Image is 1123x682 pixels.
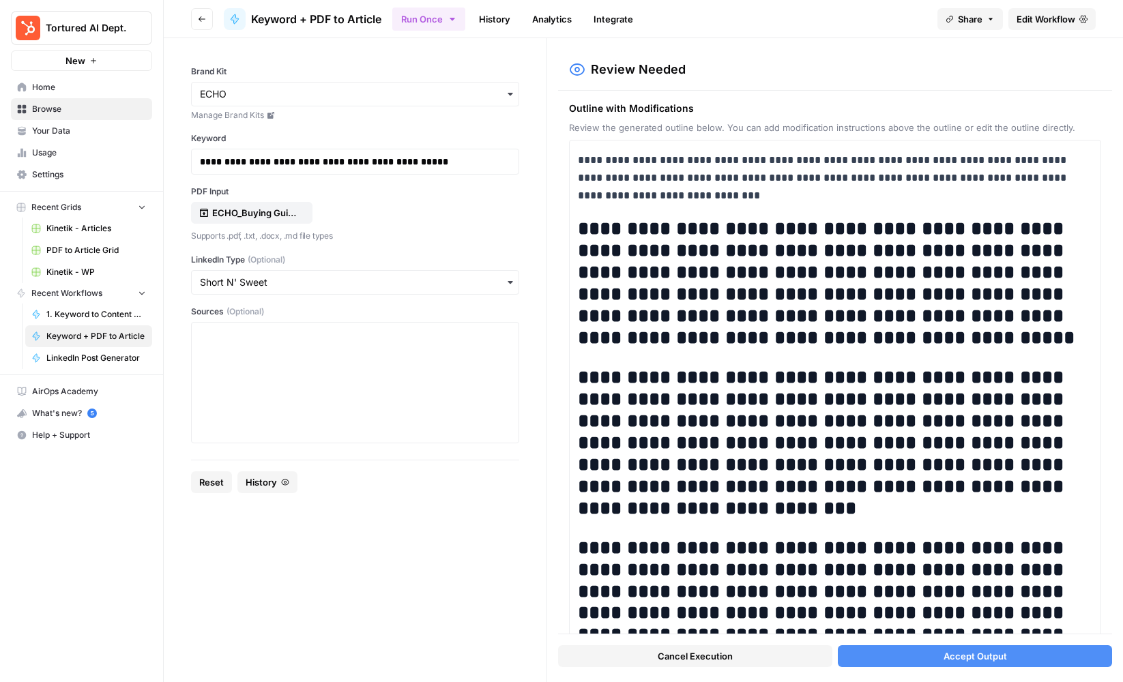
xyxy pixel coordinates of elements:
[191,306,519,318] label: Sources
[1017,12,1075,26] span: Edit Workflow
[251,11,381,27] span: Keyword + PDF to Article
[838,645,1112,667] button: Accept Output
[32,429,146,441] span: Help + Support
[569,102,1101,115] span: Outline with Modifications
[591,60,686,79] h2: Review Needed
[46,330,146,342] span: Keyword + PDF to Article
[212,206,300,220] p: ECHO_Buying Guide WP.pdf
[46,352,146,364] span: LinkedIn Post Generator
[25,325,152,347] a: Keyword + PDF to Article
[937,8,1003,30] button: Share
[11,11,152,45] button: Workspace: Tortured AI Dept.
[46,244,146,256] span: PDF to Article Grid
[32,147,146,159] span: Usage
[11,402,152,424] button: What's new? 5
[32,103,146,115] span: Browse
[227,306,264,318] span: (Optional)
[32,81,146,93] span: Home
[569,121,1101,134] span: Review the generated outline below. You can add modification instructions above the outline or ed...
[11,283,152,303] button: Recent Workflows
[958,12,982,26] span: Share
[191,471,232,493] button: Reset
[31,287,102,299] span: Recent Workflows
[200,276,510,289] input: Short N' Sweet
[25,218,152,239] a: Kinetik - Articles
[191,132,519,145] label: Keyword
[199,475,224,489] span: Reset
[944,649,1007,663] span: Accept Output
[46,308,146,321] span: 1. Keyword to Content Brief (incl. Outline)
[32,385,146,398] span: AirOps Academy
[224,8,381,30] a: Keyword + PDF to Article
[658,649,733,663] span: Cancel Execution
[11,164,152,186] a: Settings
[191,229,519,243] p: Supports .pdf, .txt, .docx, .md file types
[524,8,580,30] a: Analytics
[585,8,641,30] a: Integrate
[11,424,152,446] button: Help + Support
[31,201,81,213] span: Recent Grids
[90,410,93,417] text: 5
[191,186,519,198] label: PDF Input
[11,76,152,98] a: Home
[558,645,832,667] button: Cancel Execution
[11,120,152,142] a: Your Data
[246,475,277,489] span: History
[11,142,152,164] a: Usage
[11,50,152,71] button: New
[65,54,85,68] span: New
[191,65,519,78] label: Brand Kit
[392,8,465,31] button: Run Once
[25,239,152,261] a: PDF to Article Grid
[46,21,128,35] span: Tortured AI Dept.
[16,16,40,40] img: Tortured AI Dept. Logo
[25,303,152,325] a: 1. Keyword to Content Brief (incl. Outline)
[200,87,510,101] input: ECHO
[471,8,519,30] a: History
[46,222,146,235] span: Kinetik - Articles
[46,266,146,278] span: Kinetik - WP
[25,347,152,369] a: LinkedIn Post Generator
[11,381,152,402] a: AirOps Academy
[87,409,97,418] a: 5
[25,261,152,283] a: Kinetik - WP
[12,403,151,424] div: What's new?
[191,202,312,224] button: ECHO_Buying Guide WP.pdf
[32,168,146,181] span: Settings
[32,125,146,137] span: Your Data
[1008,8,1096,30] a: Edit Workflow
[11,197,152,218] button: Recent Grids
[237,471,297,493] button: History
[248,254,285,266] span: (Optional)
[191,254,519,266] label: LinkedIn Type
[11,98,152,120] a: Browse
[191,109,519,121] a: Manage Brand Kits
